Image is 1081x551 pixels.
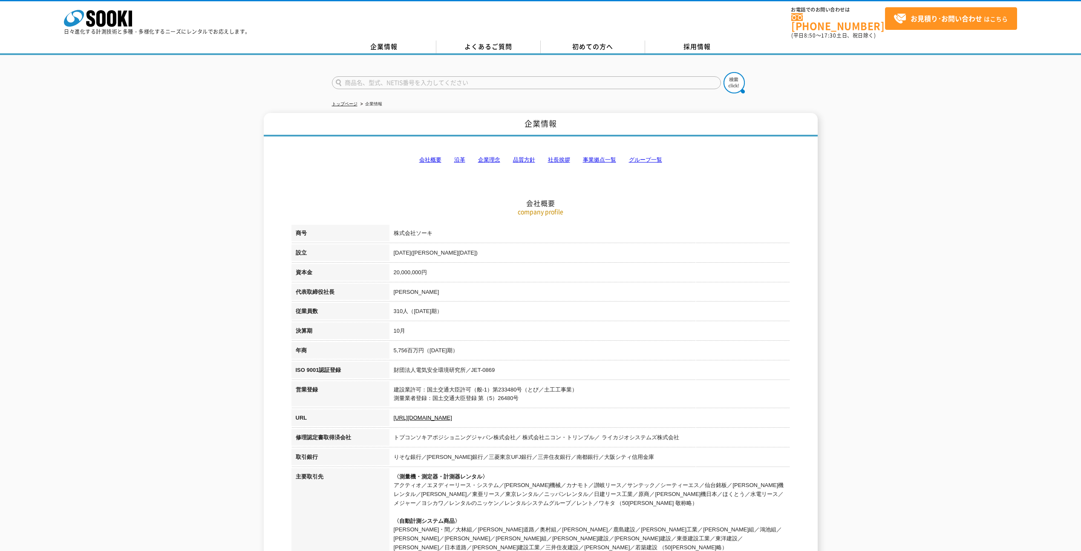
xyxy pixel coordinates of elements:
a: よくあるご質問 [436,41,541,53]
a: 社長挨拶 [548,157,570,163]
li: 企業情報 [359,100,382,109]
td: 株式会社ソーキ [389,225,790,244]
td: 20,000,000円 [389,264,790,284]
td: 5,756百万円（[DATE]期） [389,342,790,362]
th: URL [291,409,389,429]
th: 取引銀行 [291,449,389,468]
span: お電話でのお問い合わせは [791,7,885,12]
img: btn_search.png [724,72,745,93]
a: 会社概要 [419,157,441,163]
input: 商品名、型式、NETIS番号を入力してください [332,76,721,89]
th: 代表取締役社長 [291,284,389,303]
strong: お見積り･お問い合わせ [911,13,982,23]
td: 10月 [389,322,790,342]
td: 財団法人電気安全環境研究所／JET-0869 [389,362,790,381]
p: 日々進化する計測技術と多種・多様化するニーズにレンタルでお応えします。 [64,29,251,34]
a: 初めての方へ [541,41,645,53]
span: はこちら [894,12,1008,25]
th: 営業登録 [291,381,389,410]
span: (平日 ～ 土日、祝日除く) [791,32,876,39]
span: 8:50 [804,32,816,39]
td: トプコンソキアポジショニングジャパン株式会社／ 株式会社ニコン・トリンブル／ ライカジオシステムズ株式会社 [389,429,790,449]
h1: 企業情報 [264,113,818,136]
th: 商号 [291,225,389,244]
th: 決算期 [291,322,389,342]
span: 17:30 [821,32,836,39]
th: 設立 [291,244,389,264]
th: ISO 9001認証登録 [291,362,389,381]
a: [URL][DOMAIN_NAME] [394,415,452,421]
a: 企業理念 [478,157,500,163]
td: 建設業許可：国土交通大臣許可（般-1）第233480号（とび／土工工事業） 測量業者登録：国土交通大臣登録 第（5）26480号 [389,381,790,410]
h2: 会社概要 [291,113,790,208]
th: 修理認定書取得済会社 [291,429,389,449]
td: 310人（[DATE]期） [389,303,790,322]
span: 初めての方へ [572,42,613,51]
th: 資本金 [291,264,389,284]
a: [PHONE_NUMBER] [791,13,885,31]
th: 年商 [291,342,389,362]
a: お見積り･お問い合わせはこちら [885,7,1017,30]
a: 沿革 [454,157,465,163]
a: トップページ [332,101,357,106]
p: company profile [291,207,790,216]
a: 事業拠点一覧 [583,157,616,163]
a: グループ一覧 [629,157,662,163]
td: りそな銀行／[PERSON_NAME]銀行／三菱東京UFJ銀行／三井住友銀行／南都銀行／大阪シティ信用金庫 [389,449,790,468]
th: 従業員数 [291,303,389,322]
a: 企業情報 [332,41,436,53]
a: 採用情報 [645,41,749,53]
td: [DATE]([PERSON_NAME][DATE]) [389,244,790,264]
span: 〈自動計測システム商品〉 [394,518,460,524]
td: [PERSON_NAME] [389,284,790,303]
span: 〈測量機・測定器・計測器レンタル〉 [394,473,488,480]
a: 品質方針 [513,157,535,163]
